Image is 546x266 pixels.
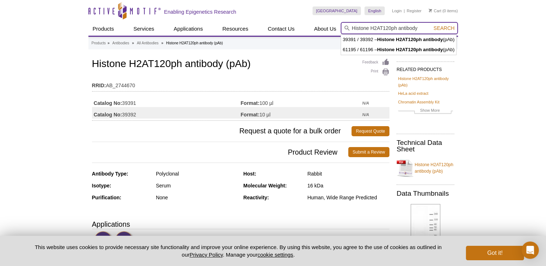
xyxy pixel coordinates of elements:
a: Chromatin Assembly Kit [398,99,440,105]
strong: Histone H2AT120ph antibody [377,37,443,42]
a: All Antibodies [137,40,158,46]
a: Products [92,40,106,46]
td: 100 µl [241,96,362,107]
strong: Format: [241,100,259,106]
input: Keyword, Cat. No. [341,22,458,34]
td: 10 µl [241,107,362,119]
h2: Data Thumbnails [397,190,454,197]
a: Antibodies [112,40,129,46]
strong: Antibody Type: [92,171,128,177]
h3: Applications [92,219,389,230]
li: | [404,6,405,15]
td: 39392 [92,107,241,119]
a: Print [362,68,389,76]
a: Services [129,22,159,36]
span: Search [433,25,454,31]
div: Open Intercom Messenger [521,241,539,259]
strong: Catalog No: [94,100,122,106]
li: 39391 / 39392 – (pAb) [341,35,457,45]
img: Dot Blot Validated [115,231,135,251]
a: Feedback [362,58,389,66]
li: Histone H2AT120ph antibody (pAb) [166,41,223,45]
a: Histone H2AT120ph antibody (pAb) [398,75,453,88]
h2: RELATED PRODUCTS [397,61,454,74]
strong: RRID: [92,82,106,89]
li: (0 items) [429,6,458,15]
a: English [364,6,385,15]
div: Human, Wide Range Predicted [307,194,389,201]
a: Privacy Policy [189,252,223,258]
div: 16 kDa [307,182,389,189]
a: Histone H2AT120ph antibody (pAb) [397,157,454,179]
span: Product Review [92,147,348,157]
a: Products [88,22,118,36]
a: Resources [218,22,253,36]
a: Cart [429,8,441,13]
a: Register [407,8,421,13]
img: Histone H2AT120ph antibody (pAb) tested by Western blot. [411,204,440,260]
a: Contact Us [263,22,299,36]
strong: Purification: [92,195,122,200]
button: cookie settings [257,252,293,258]
a: Applications [169,22,207,36]
strong: Reactivity: [243,195,269,200]
button: Search [431,25,457,31]
strong: Host: [243,171,256,177]
td: N/A [362,96,389,107]
span: Request a quote for a bulk order [92,126,352,136]
img: Western Blot Validated [94,231,114,251]
strong: Isotype: [92,183,112,189]
li: » [161,41,163,45]
strong: Molecular Weight: [243,183,287,189]
a: About Us [310,22,341,36]
a: Show More [398,107,453,115]
div: None [156,194,238,201]
div: Polyclonal [156,170,238,177]
a: Login [392,8,402,13]
td: 39391 [92,96,241,107]
strong: Catalog No: [94,111,122,118]
div: Rabbit [307,170,389,177]
a: HeLa acid extract [398,90,428,97]
li: 61195 / 61196 – (pAb) [341,45,457,55]
td: AB_2744670 [92,78,389,89]
a: [GEOGRAPHIC_DATA] [313,6,361,15]
li: » [132,41,134,45]
li: » [108,41,110,45]
div: Serum [156,182,238,189]
a: Submit a Review [348,147,389,157]
h2: Enabling Epigenetics Research [164,9,236,15]
button: Got it! [466,246,524,260]
strong: Format: [241,111,259,118]
strong: Histone H2AT120ph antibody [377,47,443,52]
h1: Histone H2AT120ph antibody (pAb) [92,58,389,71]
img: Your Cart [429,9,432,12]
a: Request Quote [351,126,389,136]
h2: Technical Data Sheet [397,139,454,152]
p: This website uses cookies to provide necessary site functionality and improve your online experie... [22,243,454,258]
td: N/A [362,107,389,119]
